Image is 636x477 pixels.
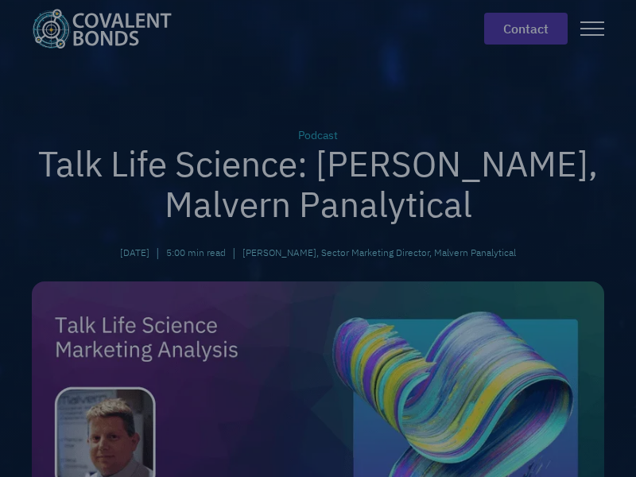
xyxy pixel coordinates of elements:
[32,144,604,224] h1: Talk Life Science: [PERSON_NAME], Malvern Panalytical
[120,246,149,260] div: [DATE]
[166,246,226,260] div: 5:00 min read
[32,127,604,144] div: Podcast
[32,9,184,48] a: home
[484,13,568,45] a: contact
[242,246,516,260] div: [PERSON_NAME], Sector Marketing Director, Malvern Panalytical
[156,243,160,262] div: |
[232,243,236,262] div: |
[32,9,172,48] img: Covalent Bonds White / Teal Logo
